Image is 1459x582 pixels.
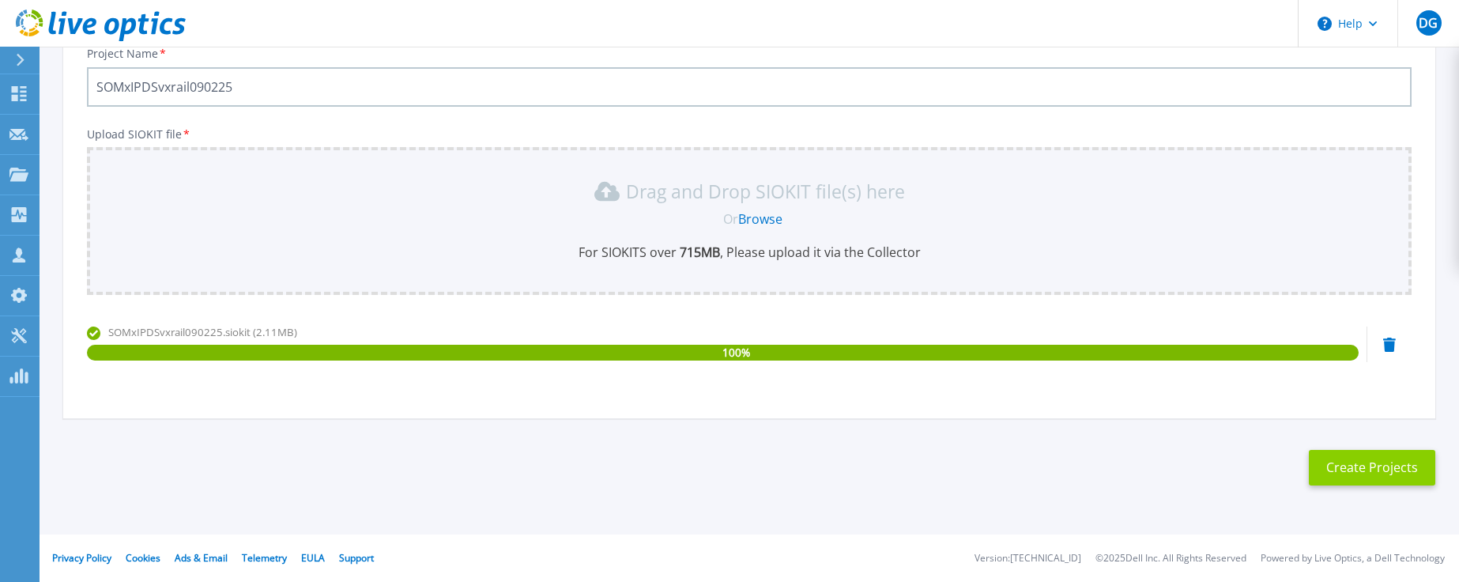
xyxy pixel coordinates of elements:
li: Version: [TECHNICAL_ID] [975,554,1081,564]
label: Project Name [87,48,168,59]
span: Or [723,210,738,228]
a: Privacy Policy [52,551,111,565]
a: EULA [301,551,325,565]
div: Drag and Drop SIOKIT file(s) here OrBrowseFor SIOKITS over 715MB, Please upload it via the Collector [96,179,1402,261]
li: Powered by Live Optics, a Dell Technology [1261,554,1445,564]
p: Drag and Drop SIOKIT file(s) here [626,183,905,199]
a: Support [339,551,374,565]
a: Cookies [126,551,160,565]
li: © 2025 Dell Inc. All Rights Reserved [1095,554,1246,564]
span: SOMxIPDSvxrail090225.siokit (2.11MB) [108,325,297,339]
button: Create Projects [1309,450,1435,486]
b: 715 MB [677,244,720,261]
a: Browse [738,210,782,228]
span: DG [1419,17,1438,29]
a: Ads & Email [175,551,228,565]
a: Telemetry [242,551,287,565]
p: Upload SIOKIT file [87,128,1412,141]
p: For SIOKITS over , Please upload it via the Collector [96,244,1402,261]
span: 100 % [722,345,750,361]
input: Enter Project Name [87,67,1412,107]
